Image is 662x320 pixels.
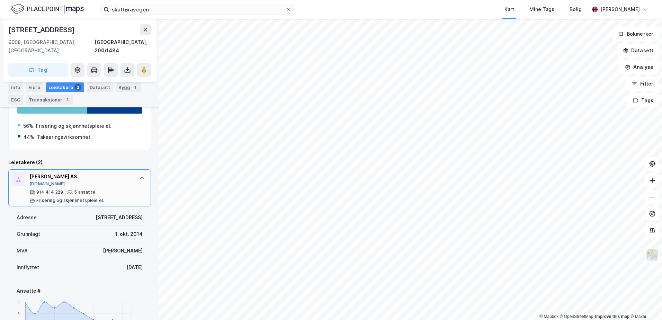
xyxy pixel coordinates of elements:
button: Datasett [617,44,659,57]
button: Bokmerker [612,27,659,41]
div: Frisering og skjønnhetspleie el. [36,122,111,130]
div: Transaksjoner [26,95,73,105]
button: Tag [8,63,68,77]
div: [STREET_ADDRESS] [96,213,143,222]
div: Kontrollprogram for chat [627,287,662,320]
div: [PERSON_NAME] [103,247,143,255]
div: 5 ansatte [74,189,95,195]
div: Leietakere (2) [8,158,151,167]
div: [STREET_ADDRESS] [8,24,76,35]
a: Improve this map [595,314,629,319]
div: Adresse [17,213,37,222]
div: Bygg [116,82,141,92]
div: Frisering og skjønnhetspleie el. [36,198,104,203]
tspan: 8 [17,300,20,304]
div: Leietakere [46,82,84,92]
button: [DOMAIN_NAME] [29,181,65,187]
div: 9008, [GEOGRAPHIC_DATA], [GEOGRAPHIC_DATA] [8,38,95,55]
div: MVA [17,247,28,255]
iframe: Chat Widget [627,287,662,320]
input: Søk på adresse, matrikkel, gårdeiere, leietakere eller personer [109,4,286,15]
img: Z [646,249,659,262]
button: Filter [626,77,659,91]
div: 914 414 229 [36,189,63,195]
div: Info [8,82,23,92]
div: Takseringsvirksomhet [37,133,90,141]
div: Eiere [26,82,43,92]
div: ESG [8,95,23,105]
div: Mine Tags [529,5,554,14]
div: [PERSON_NAME] AS [29,172,133,181]
a: OpenStreetMap [560,314,593,319]
div: 1 [132,84,138,91]
div: 56% [23,122,33,130]
div: 1. okt. 2014 [115,230,143,238]
div: Innflyttet [17,263,39,272]
div: 2 [64,96,71,103]
div: 44% [23,133,34,141]
img: logo.f888ab2527a4732fd821a326f86c7f29.svg [11,3,84,15]
div: Grunnlagt [17,230,40,238]
div: [DATE] [126,263,143,272]
div: [PERSON_NAME] [600,5,640,14]
div: [GEOGRAPHIC_DATA], 200/1484 [95,38,151,55]
button: Analyse [619,60,659,74]
div: Bolig [570,5,582,14]
div: 2 [74,84,81,91]
div: Kart [504,5,514,14]
div: Datasett [87,82,113,92]
button: Tags [627,94,659,107]
tspan: 6 [17,312,20,316]
a: Mapbox [539,314,558,319]
div: Ansatte # [17,287,143,295]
